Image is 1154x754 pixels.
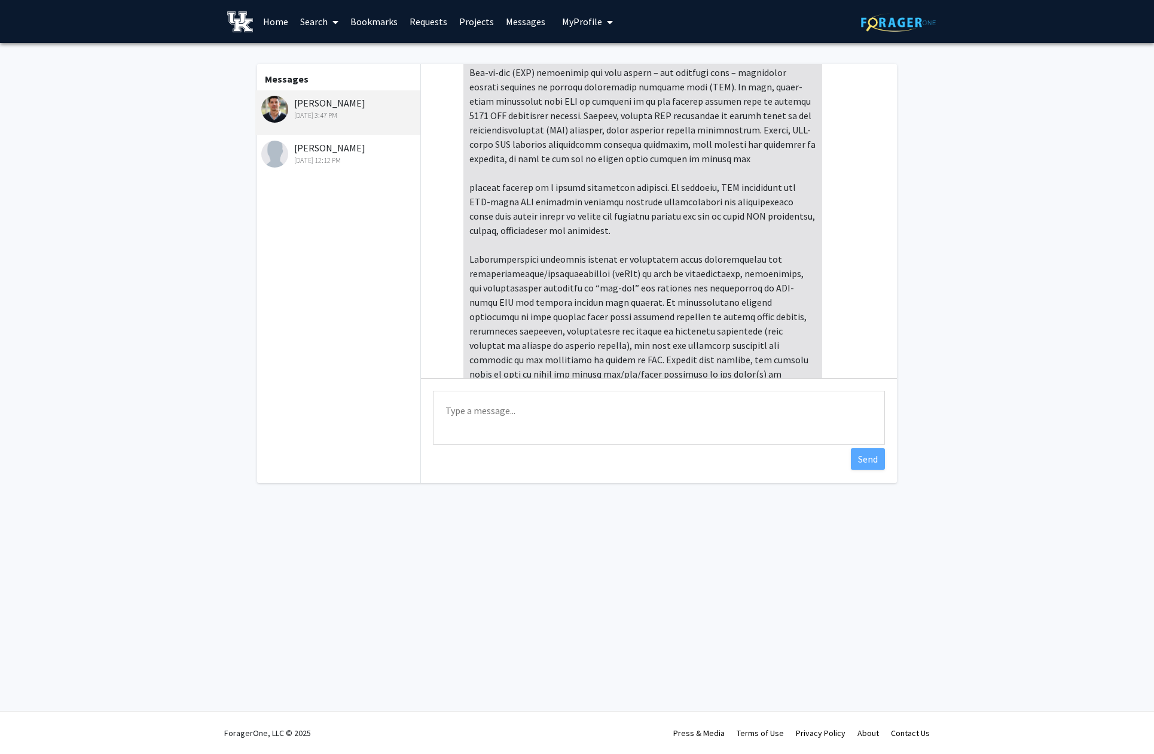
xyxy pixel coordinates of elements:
iframe: Chat [9,700,51,745]
div: [DATE] 12:12 PM [261,155,417,166]
a: Terms of Use [737,728,784,738]
a: Contact Us [891,728,930,738]
a: Search [294,1,344,42]
img: University of Kentucky Logo [227,11,253,32]
a: About [857,728,879,738]
button: Send [851,448,885,470]
textarea: Message [433,391,885,445]
b: Messages [265,73,309,85]
a: Bookmarks [344,1,404,42]
a: Press & Media [673,728,725,738]
img: Eduardo Santillan-Jimenez [261,96,288,123]
a: Home [257,1,294,42]
a: Messages [500,1,551,42]
img: Emily Sallee [261,141,288,168]
div: [PERSON_NAME] [261,96,417,121]
div: ForagerOne, LLC © 2025 [224,712,311,754]
div: [DATE] 3:47 PM [261,110,417,121]
span: My Profile [562,16,602,28]
a: Projects [453,1,500,42]
a: Privacy Policy [796,728,845,738]
a: Requests [404,1,453,42]
img: ForagerOne Logo [861,13,936,32]
div: [PERSON_NAME] [261,141,417,166]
